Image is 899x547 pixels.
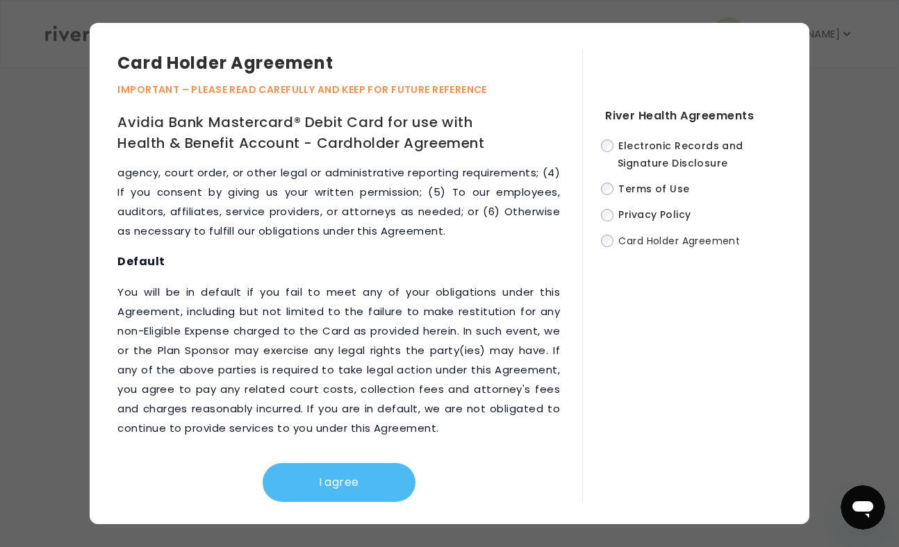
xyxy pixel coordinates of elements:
iframe: Button to launch messaging window [841,485,885,530]
span: Card Holder Agreement [618,234,740,248]
span: Electronic Records and Signature Disclosure [618,139,743,170]
h3: Card Holder Agreement [117,51,582,76]
span: Privacy Policy [618,208,691,222]
span: Terms of Use [618,182,689,196]
p: IMPORTANT – PLEASE READ CAREFULLY AND KEEP FOR FUTURE REFERENCE [117,81,582,98]
h3: Default [117,252,560,271]
h4: River Health Agreements [605,106,782,126]
button: I agree [263,463,415,502]
p: You will be in default if you fail to meet any of your obligations under this Agreement, includin... [117,283,560,438]
h1: Avidia Bank Mastercard® Debit Card for use with Health & Benefit Account - Cardholder Agreement [117,112,489,153]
